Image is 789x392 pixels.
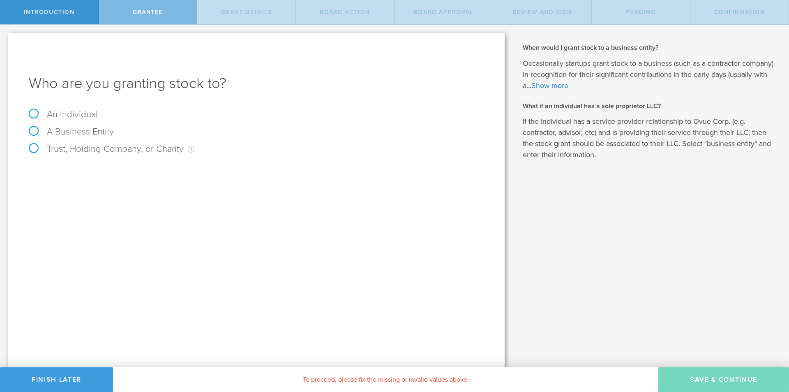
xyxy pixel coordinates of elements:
div: To proceed, please fix the missing or invalid values above. [113,367,658,392]
span: Introduction [24,9,75,16]
iframe: Chat Widget [748,328,789,367]
label: A Business Entity [29,126,114,137]
span: Review and Sign [513,9,572,16]
span: Confirmation [714,9,765,16]
h2: When would I grant stock to a business entity? [523,43,777,52]
span: Board Action [320,9,370,16]
p: Occasionally startups grant stock to a business (such as a contractor company) in recognition for... [523,58,777,91]
p: If the individual has a service provider relationship to Ovue Corp. (e.g. contractor, advisor, et... [523,116,777,160]
label: Trust, Holding Company, or Charity [29,144,194,154]
label: An Individual [29,109,98,120]
h2: What if an individual has a sole proprietor LLC? [523,102,777,111]
button: Save & Continue [658,367,789,392]
span: Grant Details [221,9,272,16]
a: Show more [531,81,568,90]
span: Pending [626,9,655,16]
h1: Who are you granting stock to? [29,74,484,93]
span: Board Approval [414,9,473,16]
span: Grantee [133,9,163,16]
